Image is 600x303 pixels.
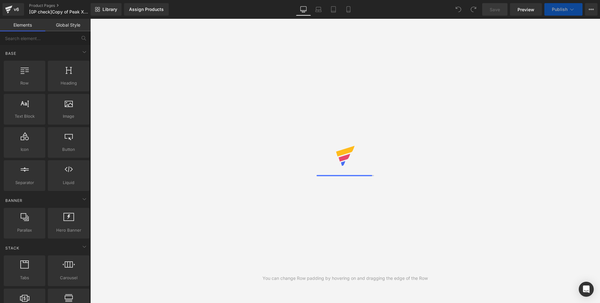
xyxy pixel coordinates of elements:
span: Parallax [6,227,43,234]
a: Preview [510,3,542,16]
span: Icon [6,146,43,153]
a: Product Pages [29,3,101,8]
span: Stack [5,245,20,251]
a: New Library [91,3,122,16]
span: Publish [552,7,567,12]
span: Button [50,146,87,153]
span: Tabs [6,275,43,281]
a: v6 [2,3,24,16]
span: Banner [5,198,23,203]
span: Row [6,80,43,86]
button: Publish [544,3,582,16]
a: Global Style [45,19,91,31]
button: More [585,3,597,16]
span: Image [50,113,87,120]
span: Heading [50,80,87,86]
span: Save [490,6,500,13]
span: Library [102,7,117,12]
span: Preview [517,6,534,13]
span: Carousel [50,275,87,281]
button: Redo [467,3,480,16]
div: v6 [12,5,20,13]
span: Separator [6,179,43,186]
span: Liquid [50,179,87,186]
span: [GP check]Copy of Peak XV Traveller Cork &amp;.... [29,9,89,14]
a: Laptop [311,3,326,16]
a: Desktop [296,3,311,16]
span: Base [5,50,17,56]
a: Tablet [326,3,341,16]
a: Mobile [341,3,356,16]
div: Open Intercom Messenger [579,282,594,297]
span: Text Block [6,113,43,120]
div: You can change Row padding by hovering on and dragging the edge of the Row [262,275,428,282]
div: Assign Products [129,7,164,12]
span: Hero Banner [50,227,87,234]
button: Undo [452,3,465,16]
